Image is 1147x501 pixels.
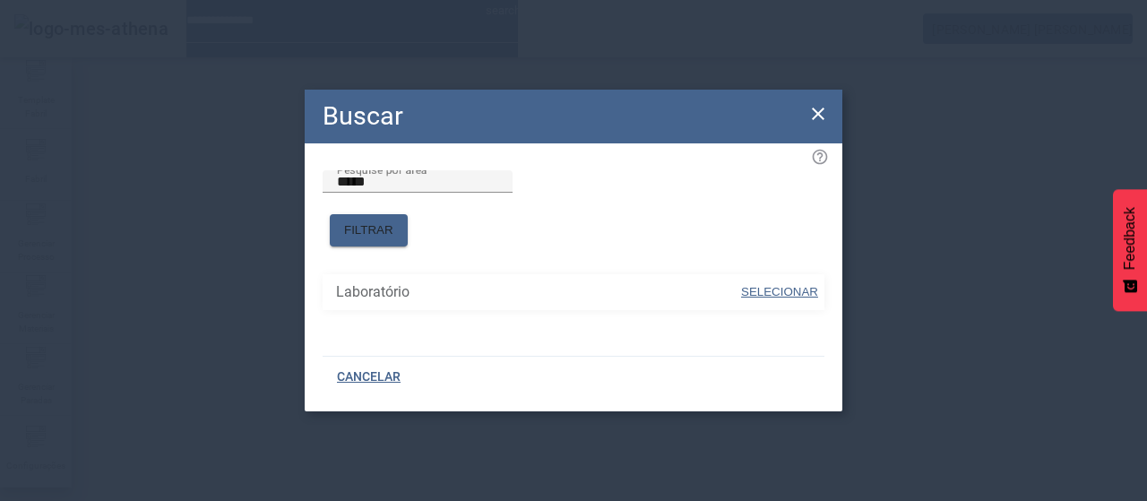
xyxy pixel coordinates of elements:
span: Laboratório [336,281,739,303]
button: SELECIONAR [739,276,820,308]
span: SELECIONAR [741,285,818,298]
mat-label: Pesquise por área [337,163,427,176]
h2: Buscar [323,97,403,135]
button: FILTRAR [330,214,408,246]
span: FILTRAR [344,221,393,239]
button: Feedback - Mostrar pesquisa [1113,189,1147,311]
span: Feedback [1122,207,1138,270]
span: CANCELAR [337,368,401,386]
button: CANCELAR [323,361,415,393]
